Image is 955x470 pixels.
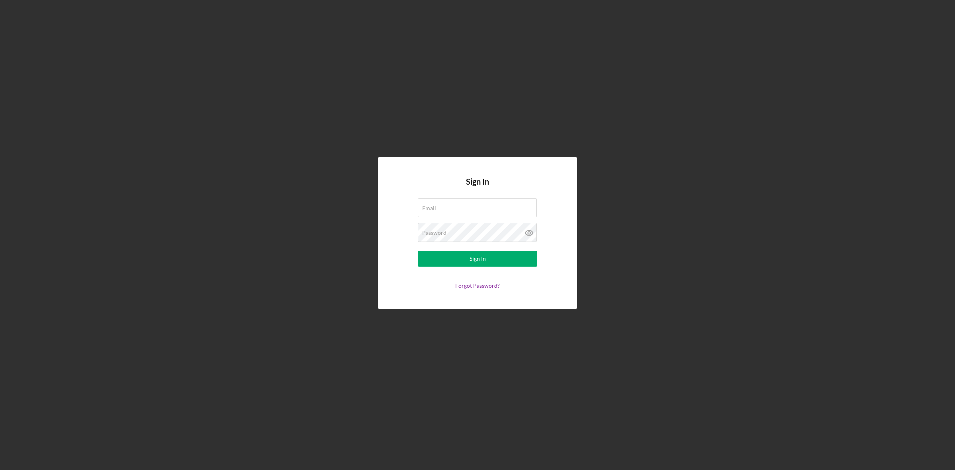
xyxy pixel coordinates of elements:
[466,177,489,198] h4: Sign In
[418,251,537,267] button: Sign In
[470,251,486,267] div: Sign In
[422,205,436,211] label: Email
[455,282,500,289] a: Forgot Password?
[422,230,446,236] label: Password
